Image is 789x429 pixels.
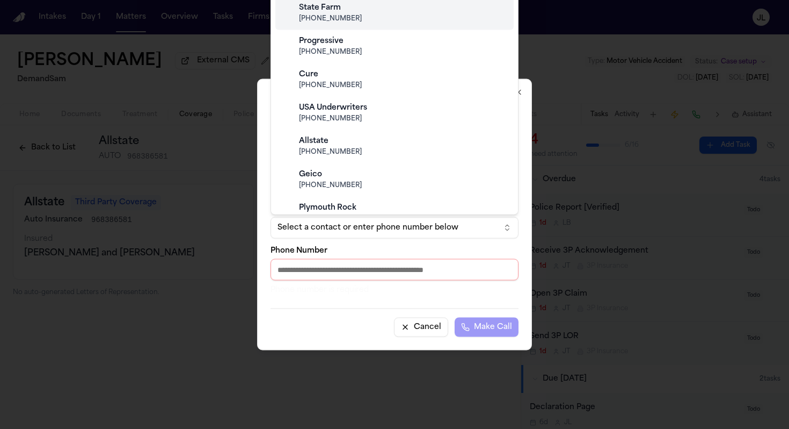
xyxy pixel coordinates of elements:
span: [PHONE_NUMBER] [299,15,507,24]
span: [PHONE_NUMBER] [299,82,507,90]
div: Geico [299,170,507,181]
div: Progressive [299,37,507,47]
div: Allstate [299,137,507,147]
span: [PHONE_NUMBER] [299,115,507,124]
div: Plymouth Rock [299,203,507,214]
div: USA Underwriters [299,103,507,114]
span: [PHONE_NUMBER] [299,148,507,157]
span: [PHONE_NUMBER] [299,182,507,190]
div: Cure [299,70,507,81]
span: [PHONE_NUMBER] [299,48,507,57]
div: State Farm [299,3,507,14]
